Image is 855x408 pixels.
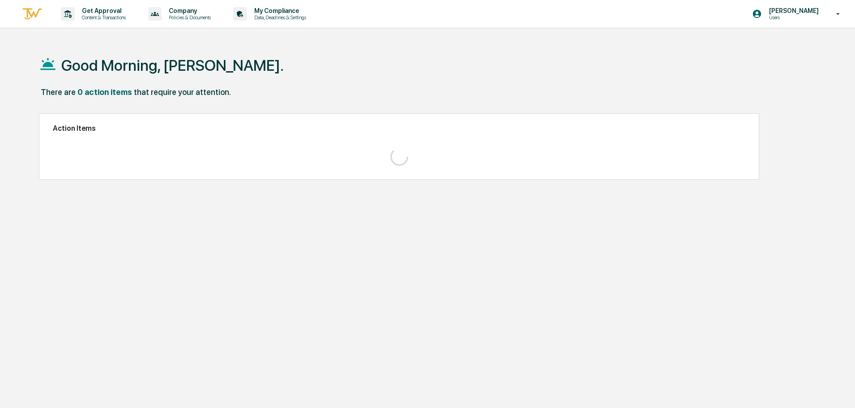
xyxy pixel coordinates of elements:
[41,87,76,97] div: There are
[75,7,130,14] p: Get Approval
[247,14,311,21] p: Data, Deadlines & Settings
[162,14,215,21] p: Policies & Documents
[762,14,823,21] p: Users
[75,14,130,21] p: Content & Transactions
[247,7,311,14] p: My Compliance
[21,7,43,21] img: logo
[77,87,132,97] div: 0 action items
[762,7,823,14] p: [PERSON_NAME]
[53,124,745,133] h2: Action Items
[162,7,215,14] p: Company
[134,87,231,97] div: that require your attention.
[61,56,284,74] h1: Good Morning, [PERSON_NAME].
